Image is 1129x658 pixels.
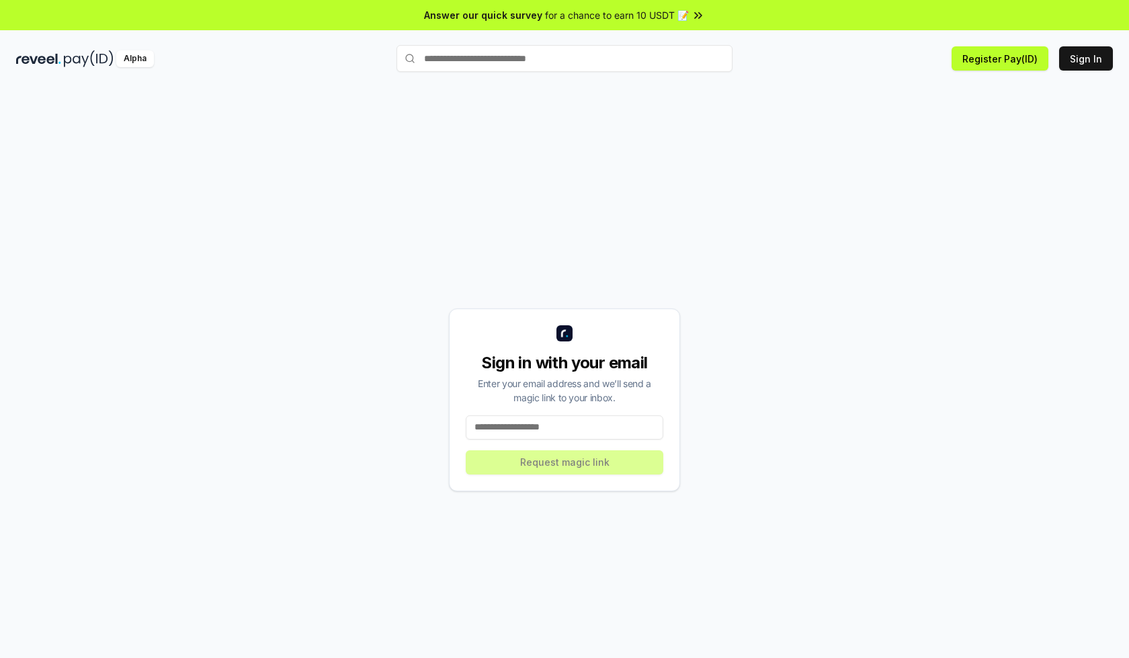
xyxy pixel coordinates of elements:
div: Enter your email address and we’ll send a magic link to your inbox. [466,376,663,405]
img: reveel_dark [16,50,61,67]
img: logo_small [556,325,573,341]
span: for a chance to earn 10 USDT 📝 [545,8,689,22]
button: Sign In [1059,46,1113,71]
div: Alpha [116,50,154,67]
img: pay_id [64,50,114,67]
div: Sign in with your email [466,352,663,374]
button: Register Pay(ID) [952,46,1048,71]
span: Answer our quick survey [424,8,542,22]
